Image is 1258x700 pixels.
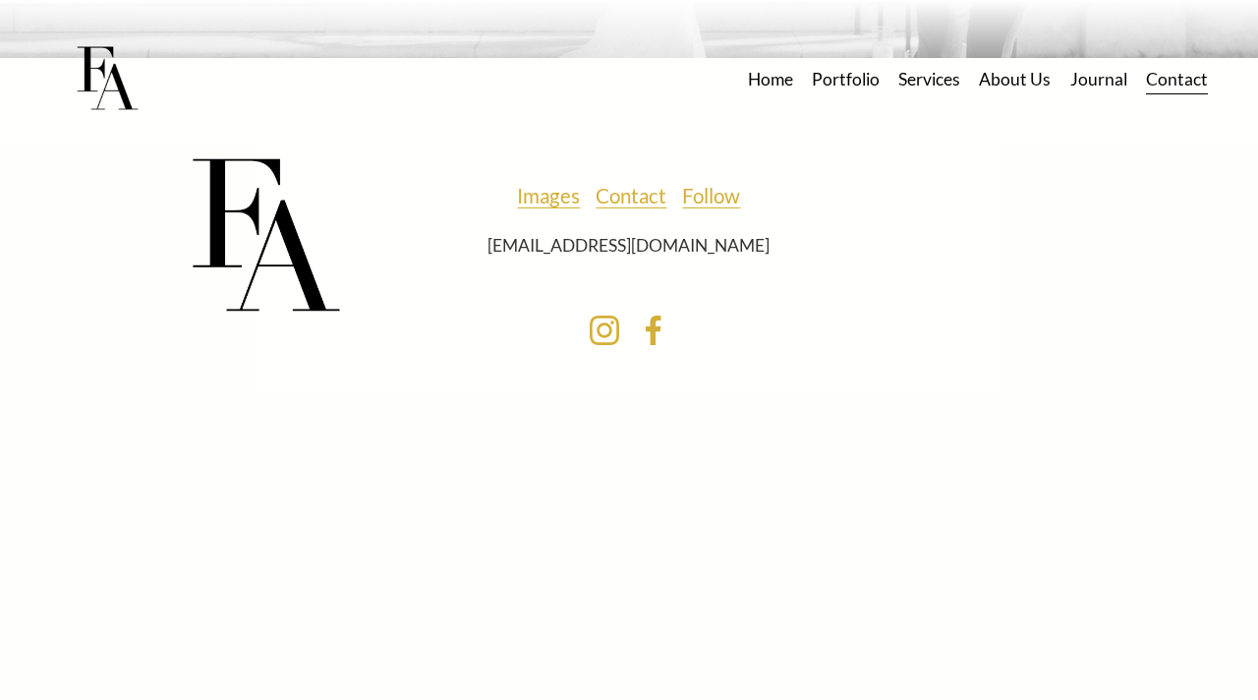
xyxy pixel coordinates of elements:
[979,62,1051,96] a: About Us
[596,178,666,214] a: Contact
[682,178,740,214] a: Follow
[517,178,580,214] a: Images
[1146,62,1208,96] a: Contact
[1070,62,1127,96] a: Journal
[391,230,867,262] p: [EMAIL_ADDRESS][DOMAIN_NAME]
[589,315,620,346] a: Instagram
[748,62,793,96] a: Home
[50,23,163,136] img: Frost Artistry
[898,62,960,96] a: Services
[812,62,880,96] a: Portfolio
[638,315,669,346] a: Facebook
